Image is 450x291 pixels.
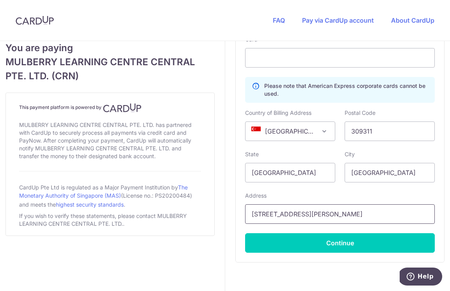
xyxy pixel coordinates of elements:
[252,53,428,62] iframe: Secure card payment input frame
[19,103,201,112] h4: This payment platform is powered by
[245,109,311,117] label: Country of Billing Address
[245,192,267,200] label: Address
[345,121,435,141] input: Example 123456
[19,181,201,211] div: CardUp Pte Ltd is regulated as a Major Payment Institution by (License no.: PS20200484) and meets...
[245,122,335,141] span: Singapore
[5,55,215,83] span: MULBERRY LEARNING CENTRE CENTRAL PTE. LTD. (CRN)
[103,103,141,112] img: CardUp
[302,16,374,24] a: Pay via CardUp account
[16,16,54,25] img: CardUp
[264,82,428,98] p: Please note that American Express corporate cards cannot be used.
[245,150,259,158] label: State
[345,150,355,158] label: City
[400,268,442,287] iframe: Opens a widget where you can find more information
[245,121,335,141] span: Singapore
[56,201,124,208] a: highest security standards
[345,109,375,117] label: Postal Code
[245,233,435,253] button: Continue
[391,16,434,24] a: About CardUp
[19,120,201,162] div: MULBERRY LEARNING CENTRE CENTRAL PTE. LTD. has partnered with CardUp to securely process all paym...
[5,41,215,55] span: You are paying
[273,16,285,24] a: FAQ
[19,211,201,229] div: If you wish to verify these statements, please contact MULBERRY LEARNING CENTRE CENTRAL PTE. LTD..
